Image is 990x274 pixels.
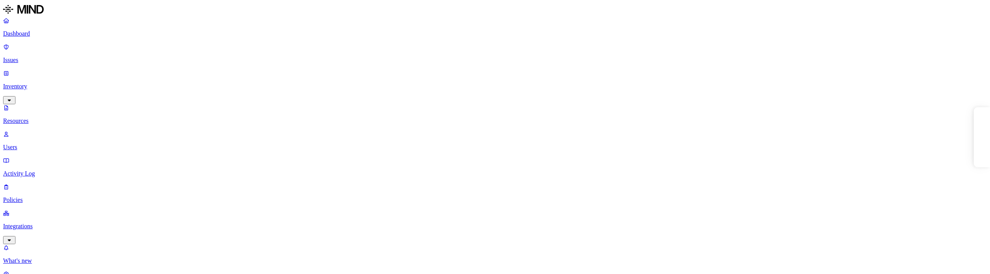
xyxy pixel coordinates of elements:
p: Resources [3,117,987,124]
a: Activity Log [3,157,987,177]
a: Dashboard [3,17,987,37]
p: Inventory [3,83,987,90]
p: Users [3,144,987,151]
a: Resources [3,104,987,124]
a: Integrations [3,210,987,243]
p: Activity Log [3,170,987,177]
p: Integrations [3,223,987,230]
a: What's new [3,244,987,264]
a: MIND [3,3,987,17]
a: Users [3,131,987,151]
p: Dashboard [3,30,987,37]
a: Policies [3,183,987,203]
img: MIND [3,3,44,16]
p: What's new [3,257,987,264]
iframe: Marker.io feedback button [974,107,990,167]
p: Policies [3,196,987,203]
a: Issues [3,43,987,64]
p: Issues [3,57,987,64]
a: Inventory [3,70,987,103]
